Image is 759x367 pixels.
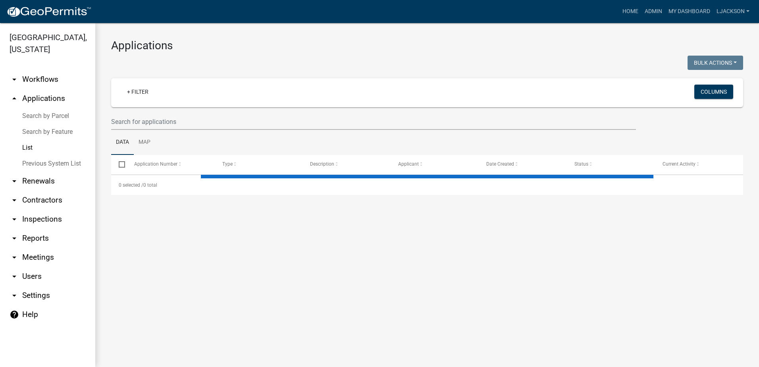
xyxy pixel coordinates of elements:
[479,155,567,174] datatable-header-cell: Date Created
[688,56,743,70] button: Bulk Actions
[10,94,19,103] i: arrow_drop_up
[111,130,134,155] a: Data
[398,161,419,167] span: Applicant
[665,4,713,19] a: My Dashboard
[567,155,655,174] datatable-header-cell: Status
[214,155,302,174] datatable-header-cell: Type
[655,155,743,174] datatable-header-cell: Current Activity
[121,85,155,99] a: + Filter
[111,155,126,174] datatable-header-cell: Select
[10,214,19,224] i: arrow_drop_down
[10,272,19,281] i: arrow_drop_down
[663,161,695,167] span: Current Activity
[134,161,177,167] span: Application Number
[111,39,743,52] h3: Applications
[119,182,143,188] span: 0 selected /
[694,85,733,99] button: Columns
[10,310,19,319] i: help
[126,155,214,174] datatable-header-cell: Application Number
[111,175,743,195] div: 0 total
[619,4,641,19] a: Home
[222,161,233,167] span: Type
[10,253,19,262] i: arrow_drop_down
[10,195,19,205] i: arrow_drop_down
[641,4,665,19] a: Admin
[10,176,19,186] i: arrow_drop_down
[713,4,753,19] a: ljackson
[486,161,514,167] span: Date Created
[310,161,334,167] span: Description
[10,234,19,243] i: arrow_drop_down
[111,114,636,130] input: Search for applications
[574,161,588,167] span: Status
[134,130,155,155] a: Map
[302,155,391,174] datatable-header-cell: Description
[10,291,19,300] i: arrow_drop_down
[391,155,479,174] datatable-header-cell: Applicant
[10,75,19,84] i: arrow_drop_down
